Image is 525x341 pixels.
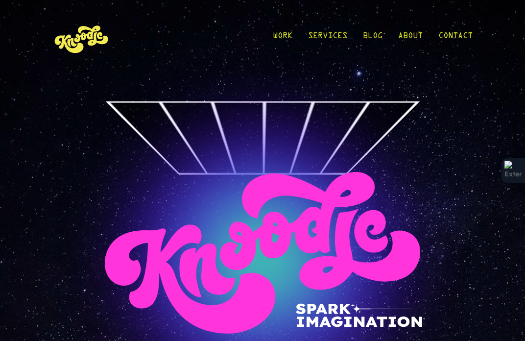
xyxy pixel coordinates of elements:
[363,16,382,61] a: Blog
[273,16,292,61] a: Work
[52,16,111,61] img: KnoLogo(yellow)
[308,16,347,61] a: Services
[504,161,522,180] img: Extension Icon
[438,16,473,61] a: Contact
[398,16,423,61] a: About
